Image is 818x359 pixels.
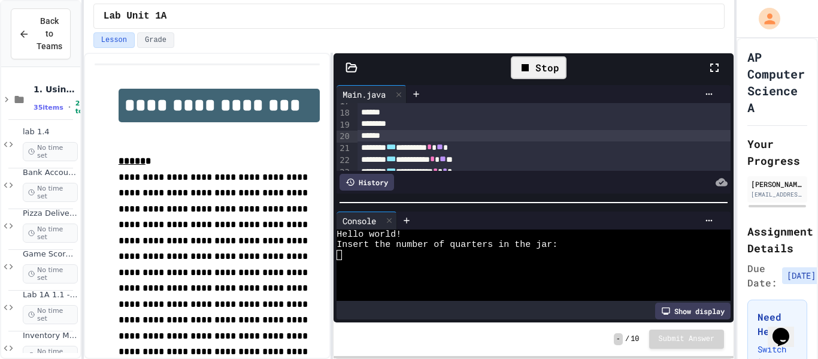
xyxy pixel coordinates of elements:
[337,131,352,143] div: 20
[23,224,78,243] span: No time set
[93,32,135,48] button: Lesson
[751,190,804,199] div: [EMAIL_ADDRESS][DOMAIN_NAME]
[337,240,558,250] span: Insert the number of quarters in the jar:
[23,305,78,324] span: No time set
[337,230,401,240] span: Hello world!
[337,212,397,230] div: Console
[337,107,352,119] div: 18
[23,331,78,341] span: Inventory Management System
[23,290,78,300] span: Lab 1A 1.1 - 1.6
[68,102,71,112] span: •
[23,264,78,283] span: No time set
[631,334,639,344] span: 10
[747,261,777,290] span: Due Date:
[751,179,804,189] div: [PERSON_NAME]
[75,99,93,115] span: 2h total
[340,174,394,191] div: History
[34,104,63,111] span: 35 items
[337,167,352,179] div: 23
[37,15,62,53] span: Back to Teams
[768,311,806,347] iframe: chat widget
[104,9,167,23] span: Lab Unit 1A
[23,183,78,202] span: No time set
[747,49,807,116] h1: AP Computer Science A
[511,56,566,79] div: Stop
[625,334,629,344] span: /
[23,209,78,219] span: Pizza Delivery Calculator
[746,5,783,32] div: My Account
[614,333,623,345] span: -
[337,143,352,155] div: 21
[337,85,407,103] div: Main.java
[11,8,71,59] button: Back to Teams
[747,223,807,257] h2: Assignment Details
[23,249,78,260] span: Game Score Tracker
[23,142,78,161] span: No time set
[34,84,78,95] span: 1. Using Objects and Methods
[747,135,807,169] h2: Your Progress
[659,334,715,344] span: Submit Answer
[137,32,174,48] button: Grade
[337,119,352,131] div: 19
[337,215,382,227] div: Console
[655,303,731,319] div: Show display
[23,168,78,178] span: Bank Account Fixer
[23,127,78,137] span: lab 1.4
[758,310,797,339] h3: Need Help?
[649,330,725,349] button: Submit Answer
[337,88,392,101] div: Main.java
[337,155,352,167] div: 22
